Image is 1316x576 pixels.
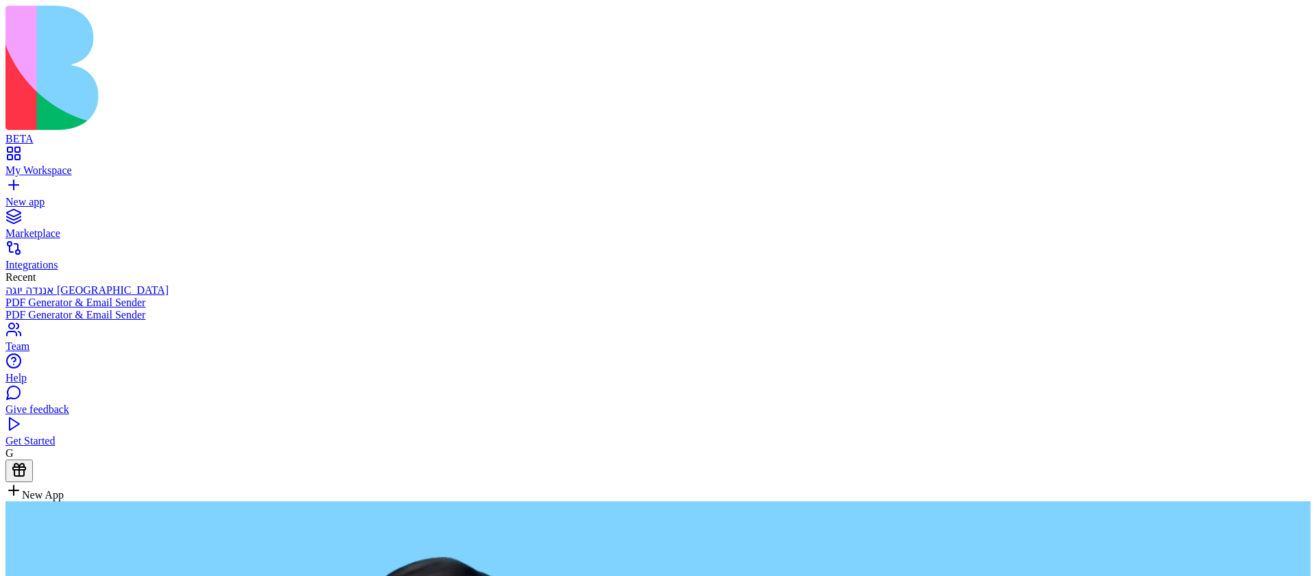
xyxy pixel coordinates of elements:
[5,340,1311,353] div: Team
[5,284,1311,297] a: אננדה יוגה [GEOGRAPHIC_DATA]
[5,403,1311,416] div: Give feedback
[5,372,1311,384] div: Help
[5,435,1311,447] div: Get Started
[5,360,1311,384] a: Help
[5,271,36,283] span: Recent
[5,184,1311,208] a: New app
[5,297,1311,309] a: PDF Generator & Email Sender
[5,328,1311,353] a: Team
[5,259,1311,271] div: Integrations
[5,215,1311,240] a: Marketplace
[5,5,557,130] img: logo
[5,196,1311,208] div: New app
[5,423,1311,447] a: Get Started
[5,309,1311,321] a: PDF Generator & Email Sender
[5,164,1311,177] div: My Workspace
[5,227,1311,240] div: Marketplace
[22,489,64,501] span: New App
[5,247,1311,271] a: Integrations
[5,447,14,459] span: G
[5,121,1311,145] a: BETA
[5,152,1311,177] a: My Workspace
[5,133,1311,145] div: BETA
[5,391,1311,416] a: Give feedback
